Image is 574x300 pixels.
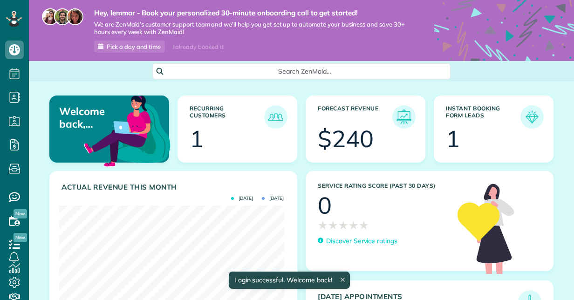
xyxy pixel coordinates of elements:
a: Discover Service ratings [318,236,397,246]
h3: Forecast Revenue [318,105,392,129]
span: Pick a day and time [107,43,161,50]
span: We are ZenMaid’s customer support team and we’ll help you get set up to automate your business an... [94,20,406,36]
img: jorge-587dff0eeaa6aab1f244e6dc62b8924c3b6ad411094392a53c71c6c4a576187d.jpg [54,8,71,25]
span: [DATE] [231,196,253,201]
span: ★ [318,217,328,233]
span: ★ [328,217,338,233]
p: Discover Service ratings [326,236,397,246]
h3: Recurring Customers [190,105,264,129]
img: maria-72a9807cf96188c08ef61303f053569d2e2a8a1cde33d635c8a3ac13582a053d.jpg [42,8,59,25]
h3: Actual Revenue this month [61,183,287,191]
a: Pick a day and time [94,41,165,53]
span: ★ [348,217,359,233]
img: icon_form_leads-04211a6a04a5b2264e4ee56bc0799ec3eb69b7e499cbb523a139df1d13a81ae0.png [523,108,541,126]
h3: Service Rating score (past 30 days) [318,183,448,189]
img: dashboard_welcome-42a62b7d889689a78055ac9021e634bf52bae3f8056760290aed330b23ab8690.png [82,85,172,175]
span: ★ [359,217,369,233]
span: New [14,233,27,242]
span: ★ [338,217,348,233]
p: Welcome back, lemmar! [59,105,130,130]
span: [DATE] [262,196,284,201]
div: $240 [318,127,374,150]
div: 0 [318,194,332,217]
strong: Hey, lemmar - Book your personalized 30-minute onboarding call to get started! [94,8,406,18]
div: 1 [446,127,460,150]
img: icon_recurring_customers-cf858462ba22bcd05b5a5880d41d6543d210077de5bb9ebc9590e49fd87d84ed.png [266,108,285,126]
img: icon_forecast_revenue-8c13a41c7ed35a8dcfafea3cbb826a0462acb37728057bba2d056411b612bbbe.png [395,108,413,126]
div: I already booked it [167,41,229,53]
div: Login successful. Welcome back! [228,272,349,289]
div: 1 [190,127,204,150]
span: New [14,209,27,218]
h3: Instant Booking Form Leads [446,105,520,129]
img: michelle-19f622bdf1676172e81f8f8fba1fb50e276960ebfe0243fe18214015130c80e4.jpg [67,8,83,25]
